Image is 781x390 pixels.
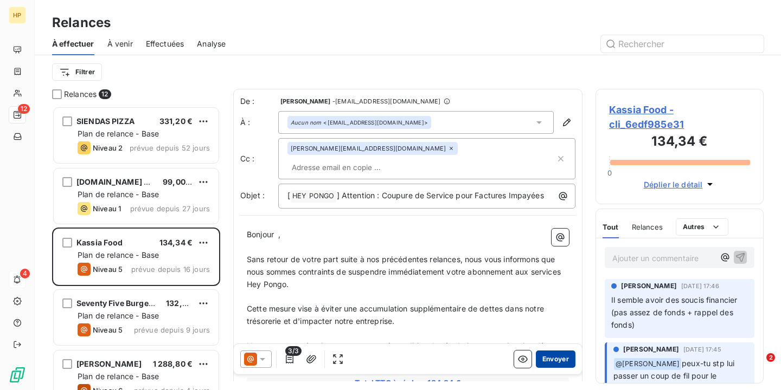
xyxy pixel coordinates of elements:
span: Kassia Food [76,238,123,247]
span: [PERSON_NAME] [76,359,142,368]
button: Envoyer [536,350,575,368]
input: Adresse email en copie ... [287,159,413,175]
span: [PERSON_NAME] [621,281,677,291]
span: Sans retour de votre part suite à nos précédentes relances, nous vous informons que nous sommes c... [247,255,563,289]
span: Seventy Five Burger House [76,298,178,308]
span: 12 [18,104,30,114]
h3: Relances [52,13,111,32]
span: prévue depuis 9 jours [134,326,210,334]
button: Filtrer [52,63,102,81]
span: Plan de relance - Base [78,190,159,199]
span: Tout [603,223,619,231]
span: Plan de relance - Base [78,250,159,259]
span: Bonjour [247,230,274,239]
button: Déplier le détail [641,178,719,191]
span: @ [PERSON_NAME] [614,358,681,370]
span: Il semble avoir des soucis financier (pas assez de fonds + rappel des fonds) [611,295,740,329]
span: , [278,230,280,239]
span: 4 [20,269,30,278]
span: Relances [64,89,97,100]
span: 134,34 € [159,238,193,247]
input: Rechercher [601,35,764,53]
span: prévue depuis 27 jours [130,204,210,213]
span: À effectuer [52,38,94,49]
span: 0 [607,168,612,177]
span: 12 [99,89,111,99]
span: Niveau 5 [93,326,123,334]
img: Logo LeanPay [9,366,26,383]
span: Déplier le détail [644,179,703,190]
span: À venir [107,38,133,49]
span: Effectuées [146,38,184,49]
iframe: Intercom live chat [744,353,770,379]
div: HP [9,6,26,24]
span: [DATE] 17:45 [683,346,721,353]
span: Relances [632,223,663,231]
span: 2 [766,353,775,362]
span: Cette mesure vise à éviter une accumulation supplémentaire de dettes dans notre trésorerie et d'i... [247,304,546,326]
span: - [EMAIL_ADDRESS][DOMAIN_NAME] [332,98,440,105]
span: prévue depuis 52 jours [130,144,210,152]
span: 132,00 € [166,298,199,308]
span: Niveau 1 [93,204,121,213]
span: 99,00 € [163,177,193,186]
span: Niveau 5 [93,265,123,274]
span: 331,20 € [159,116,193,126]
span: [PERSON_NAME][EMAIL_ADDRESS][DOMAIN_NAME] [291,145,446,152]
span: [ [287,191,290,200]
span: Plan de relance - Base [78,372,159,381]
button: Autres [676,218,728,236]
span: 1 288,80 € [153,359,193,368]
h3: 134,34 € [609,132,750,153]
span: Analyse [197,38,226,49]
span: SIENDAS PIZZA [76,116,135,126]
span: prévue depuis 16 jours [131,265,210,274]
label: À : [240,117,278,128]
span: 3/3 [285,346,302,356]
span: Total TTC à régler : 134,34 € [248,378,567,388]
span: [DOMAIN_NAME] Srl [76,177,155,186]
span: Plan de relance - Base [78,311,159,320]
span: ] Attention : Coupure de Service pour Factures Impayées [337,191,544,200]
label: Cc : [240,153,278,164]
span: HEY PONGO [291,190,336,203]
span: [PERSON_NAME] [280,98,330,105]
span: Niveau 2 [93,144,123,152]
span: Nous pourrons réactiver votre compte à condition de régulariser votre situation dès maintenant vi... [247,341,552,363]
span: Kassia Food - cli_6edf985e31 [609,102,750,132]
span: [PERSON_NAME] [623,344,679,354]
div: grid [52,106,220,390]
span: De : [240,96,278,107]
em: Aucun nom [291,119,321,126]
span: [DATE] 17:46 [681,283,719,289]
span: Objet : [240,191,265,200]
div: <[EMAIL_ADDRESS][DOMAIN_NAME]> [291,119,428,126]
span: Plan de relance - Base [78,129,159,138]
